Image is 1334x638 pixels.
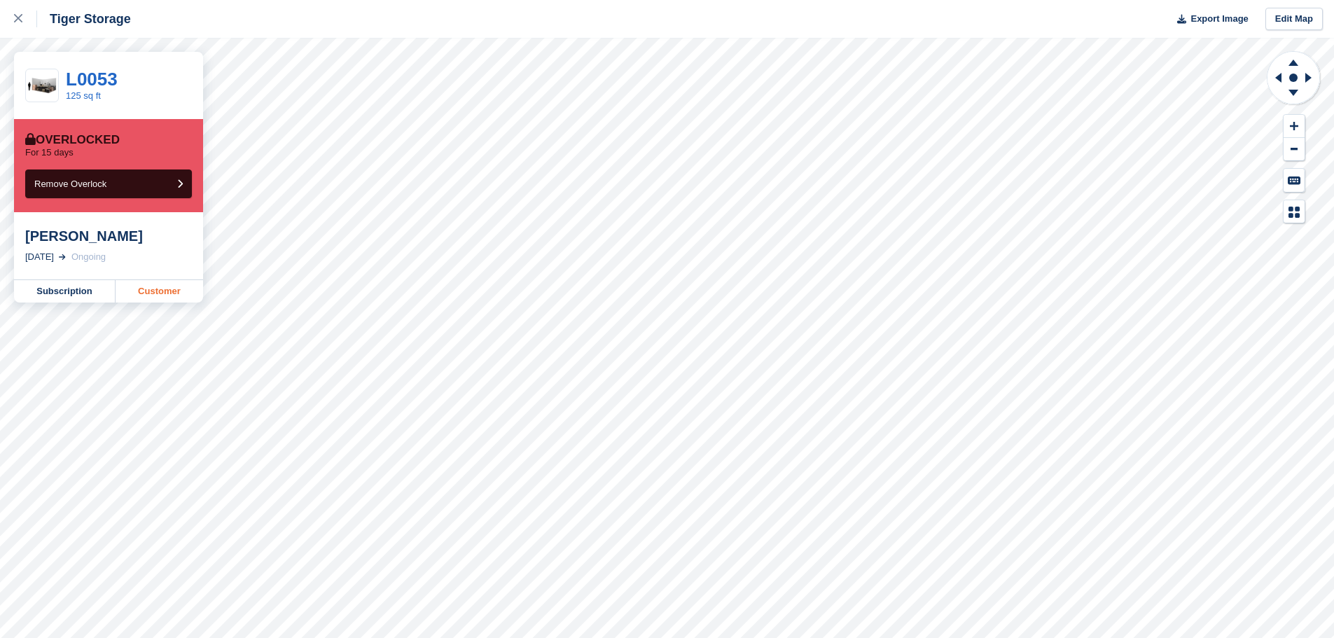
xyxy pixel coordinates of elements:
[116,280,203,303] a: Customer
[34,179,106,189] span: Remove Overlock
[25,228,192,244] div: [PERSON_NAME]
[14,280,116,303] a: Subscription
[1265,8,1323,31] a: Edit Map
[26,74,58,98] img: 125-sqft-unit.jpg
[37,11,131,27] div: Tiger Storage
[25,147,74,158] p: For 15 days
[1190,12,1248,26] span: Export Image
[66,69,118,90] a: L0053
[1284,169,1305,192] button: Keyboard Shortcuts
[1284,115,1305,138] button: Zoom In
[71,250,106,264] div: Ongoing
[25,133,120,147] div: Overlocked
[66,90,101,101] a: 125 sq ft
[1284,138,1305,161] button: Zoom Out
[25,250,54,264] div: [DATE]
[1169,8,1249,31] button: Export Image
[1284,200,1305,223] button: Map Legend
[25,169,192,198] button: Remove Overlock
[59,254,66,260] img: arrow-right-light-icn-cde0832a797a2874e46488d9cf13f60e5c3a73dbe684e267c42b8395dfbc2abf.svg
